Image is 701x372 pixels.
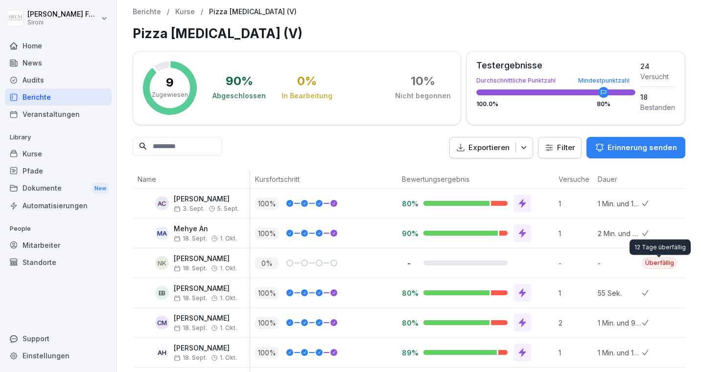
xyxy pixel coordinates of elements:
div: Durchschnittliche Punktzahl [476,78,635,84]
span: 1. Okt. [220,235,237,242]
h1: Pizza [MEDICAL_DATA] (V) [133,24,685,43]
a: DokumenteNew [5,179,112,197]
a: Automatisierungen [5,197,112,214]
div: 80 % [597,101,610,107]
span: 3. Sept. [174,205,205,212]
span: 1. Okt. [220,265,237,272]
p: 1 Min. und 9 Sek. [598,318,642,328]
p: Pizza [MEDICAL_DATA] (V) [209,8,297,16]
p: - [559,258,593,268]
div: 0 % [297,75,317,87]
span: 1. Okt. [220,354,237,361]
div: 18 [640,92,675,102]
p: Erinnerung senden [608,142,677,153]
p: People [5,221,112,237]
p: Sironi [27,19,99,26]
div: Mindestpunktzahl [578,78,630,84]
p: Exportieren [468,142,510,153]
div: Support [5,330,112,347]
p: - [402,259,416,268]
div: AC [155,197,169,210]
div: MA [155,226,169,240]
p: 1 Min. und 13 Sek. [598,198,642,209]
div: AH [155,346,169,359]
div: Filter [544,143,575,153]
p: [PERSON_NAME] [174,255,237,263]
div: 90 % [226,75,253,87]
span: 1. Okt. [220,295,237,302]
a: Kurse [5,145,112,162]
p: Kursfortschritt [255,174,392,184]
button: Exportieren [449,137,533,159]
p: 80% [402,318,416,328]
p: Dauer [598,174,637,184]
a: Veranstaltungen [5,106,112,123]
div: Home [5,37,112,54]
a: Standorte [5,254,112,271]
span: 18. Sept. [174,235,207,242]
a: Pfade [5,162,112,179]
p: 2 [559,318,593,328]
p: [PERSON_NAME] Fornasir [27,10,99,19]
div: 24 [640,61,675,71]
p: [PERSON_NAME] [174,195,239,203]
button: Filter [538,137,581,158]
p: Mehye An [174,225,237,233]
div: New [92,183,109,194]
p: Library [5,130,112,145]
p: 1 [559,288,593,298]
p: 1 Min. und 12 Sek. [598,348,642,358]
p: [PERSON_NAME] [174,284,237,293]
p: 80% [402,288,416,298]
div: Dokumente [5,179,112,197]
p: 0 % [255,257,279,269]
p: 100 % [255,197,279,210]
p: 80% [402,199,416,208]
div: CM [155,316,169,329]
a: Audits [5,71,112,88]
a: Berichte [133,8,161,16]
p: 89% [402,348,416,357]
div: EB [155,286,169,300]
div: NK [155,256,169,270]
p: 2 Min. und 41 Sek. [598,228,642,239]
p: 1 [559,198,593,209]
div: 10 % [411,75,435,87]
p: 9 [166,77,174,88]
p: [PERSON_NAME] [174,344,237,352]
p: Bewertungsergebnis [402,174,549,184]
span: 1. Okt. [220,325,237,331]
p: 100 % [255,317,279,329]
div: Nicht begonnen [395,91,451,101]
div: Überfällig [642,257,678,269]
p: / [167,8,169,16]
p: Versuche [559,174,588,184]
a: Berichte [5,88,112,106]
span: 18. Sept. [174,265,207,272]
span: 5. Sept. [217,205,239,212]
p: [PERSON_NAME] [174,314,237,323]
div: Bestanden [640,102,675,112]
div: 100.0 % [476,101,635,107]
p: 55 Sek. [598,288,642,298]
p: Name [138,174,245,184]
a: News [5,54,112,71]
p: Kurse [175,8,195,16]
a: Einstellungen [5,347,112,364]
p: 1 [559,228,593,239]
p: 90% [402,229,416,238]
p: / [201,8,203,16]
div: 12 Tage überfällig [630,240,691,255]
p: Zugewiesen [152,90,188,99]
a: Mitarbeiter [5,237,112,254]
p: 100 % [255,227,279,240]
button: Erinnerung senden [586,137,685,158]
span: 18. Sept. [174,325,207,331]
